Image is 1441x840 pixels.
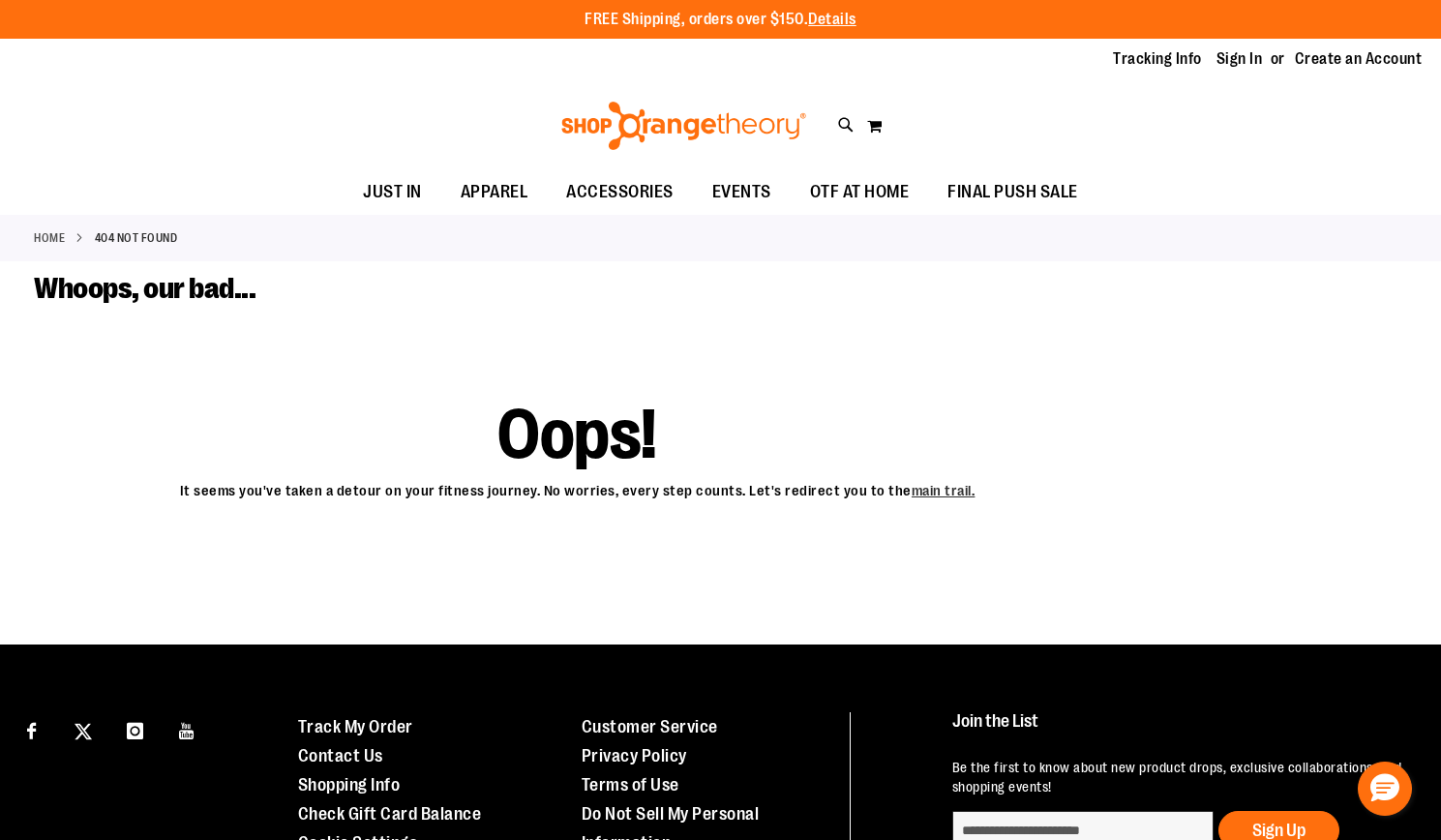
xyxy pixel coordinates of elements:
[791,170,929,215] a: OTF AT HOME
[1216,48,1263,70] a: Sign In
[952,758,1403,796] p: Be the first to know about new product drops, exclusive collaborations, and shopping events!
[808,11,856,28] a: Details
[344,170,441,215] a: JUST IN
[34,272,255,305] span: Whoops, our bad...
[298,746,383,765] a: Contact Us
[34,229,65,247] a: Home
[67,712,101,746] a: Visit our X page
[547,170,693,215] a: ACCESSORIES
[947,170,1078,214] span: FINAL PUSH SALE
[1252,821,1306,840] span: Sign Up
[928,170,1097,215] a: FINAL PUSH SALE
[461,170,528,214] span: APPAREL
[118,712,152,746] a: Visit our Instagram page
[582,746,687,765] a: Privacy Policy
[582,717,718,736] a: Customer Service
[558,102,809,150] img: Shop Orangetheory
[298,804,482,824] a: Check Gift Card Balance
[363,170,422,214] span: JUST IN
[1358,762,1412,816] button: Hello, have a question? Let’s chat.
[693,170,791,215] a: EVENTS
[585,9,856,31] p: FREE Shipping, orders over $150.
[298,717,413,736] a: Track My Order
[1295,48,1423,70] a: Create an Account
[912,483,976,499] a: main trail.
[952,712,1403,748] h4: Join the List
[497,417,657,452] span: Oops!
[298,775,401,795] a: Shopping Info
[441,170,548,215] a: APPAREL
[34,471,1121,501] p: It seems you've taken a detour on your fitness journey. No worries, every step counts. Let's redi...
[582,775,679,795] a: Terms of Use
[712,170,771,214] span: EVENTS
[15,712,48,746] a: Visit our Facebook page
[810,170,910,214] span: OTF AT HOME
[1113,48,1202,70] a: Tracking Info
[75,723,92,740] img: Twitter
[566,170,674,214] span: ACCESSORIES
[170,712,204,746] a: Visit our Youtube page
[95,229,178,247] strong: 404 Not Found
